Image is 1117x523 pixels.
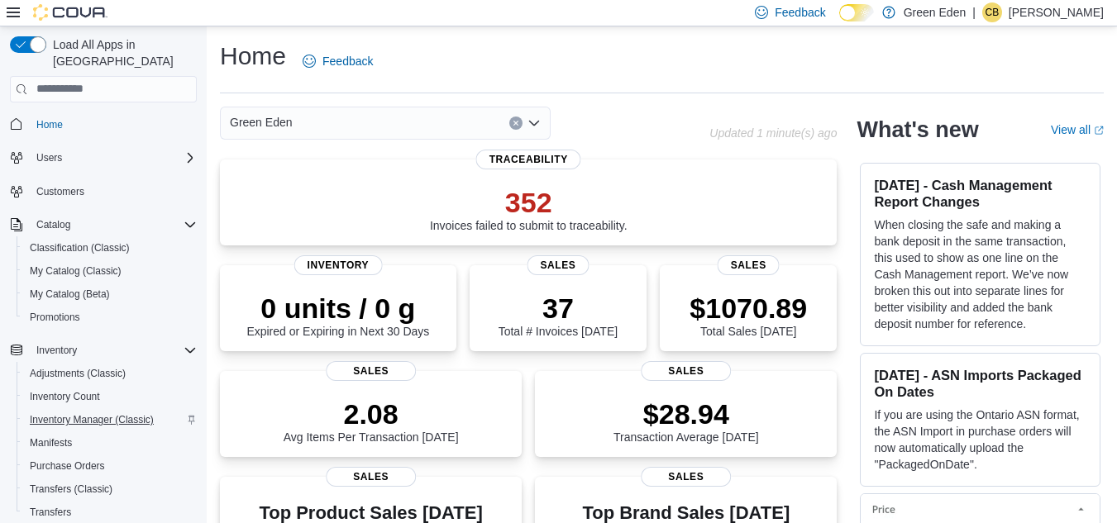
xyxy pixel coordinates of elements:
[3,112,203,136] button: Home
[30,148,197,168] span: Users
[23,238,136,258] a: Classification (Classic)
[17,454,203,478] button: Purchase Orders
[3,179,203,203] button: Customers
[30,311,80,324] span: Promotions
[17,362,203,385] button: Adjustments (Classic)
[23,307,197,327] span: Promotions
[30,483,112,496] span: Transfers (Classic)
[23,307,87,327] a: Promotions
[23,502,78,522] a: Transfers
[1009,2,1104,22] p: [PERSON_NAME]
[284,397,459,444] div: Avg Items Per Transaction [DATE]
[23,502,197,522] span: Transfers
[322,53,373,69] span: Feedback
[1051,123,1104,136] a: View allExternal link
[17,478,203,501] button: Transfers (Classic)
[23,433,79,453] a: Manifests
[3,339,203,362] button: Inventory
[690,292,807,325] p: $1070.89
[17,306,203,329] button: Promotions
[294,255,383,275] span: Inventory
[46,36,197,69] span: Load All Apps in [GEOGRAPHIC_DATA]
[30,264,122,278] span: My Catalog (Classic)
[718,255,780,275] span: Sales
[904,2,967,22] p: Green Eden
[23,364,132,383] a: Adjustments (Classic)
[36,344,77,357] span: Inventory
[972,2,976,22] p: |
[23,456,112,476] a: Purchase Orders
[430,186,628,219] p: 352
[30,340,197,360] span: Inventory
[23,479,119,499] a: Transfers (Classic)
[709,126,837,140] p: Updated 1 minute(s) ago
[986,2,1000,22] span: CB
[23,410,197,430] span: Inventory Manager (Classic)
[230,112,293,132] span: Green Eden
[30,148,69,168] button: Users
[527,255,589,275] span: Sales
[30,367,126,380] span: Adjustments (Classic)
[246,292,429,325] p: 0 units / 0 g
[36,185,84,198] span: Customers
[30,182,91,202] a: Customers
[775,4,825,21] span: Feedback
[839,4,874,21] input: Dark Mode
[30,114,197,135] span: Home
[982,2,1002,22] div: Christa Bumpous
[30,181,197,202] span: Customers
[17,283,203,306] button: My Catalog (Beta)
[23,387,197,407] span: Inventory Count
[3,213,203,236] button: Catalog
[641,361,732,381] span: Sales
[641,467,732,487] span: Sales
[476,150,581,169] span: Traceability
[220,40,286,73] h1: Home
[527,116,541,130] button: Open list of options
[23,284,117,304] a: My Catalog (Beta)
[613,397,759,444] div: Transaction Average [DATE]
[874,367,1086,400] h3: [DATE] - ASN Imports Packaged On Dates
[23,261,197,281] span: My Catalog (Classic)
[874,407,1086,473] p: If you are using the Ontario ASN format, the ASN Import in purchase orders will now automatically...
[33,4,107,21] img: Cova
[23,238,197,258] span: Classification (Classic)
[1094,126,1104,136] svg: External link
[499,292,618,325] p: 37
[30,506,71,519] span: Transfers
[17,408,203,431] button: Inventory Manager (Classic)
[874,177,1086,210] h3: [DATE] - Cash Management Report Changes
[23,410,160,430] a: Inventory Manager (Classic)
[326,467,417,487] span: Sales
[36,118,63,131] span: Home
[23,456,197,476] span: Purchase Orders
[23,433,197,453] span: Manifests
[30,390,100,403] span: Inventory Count
[23,479,197,499] span: Transfers (Classic)
[326,361,417,381] span: Sales
[582,503,790,523] h3: Top Brand Sales [DATE]
[36,151,62,164] span: Users
[430,186,628,232] div: Invoices failed to submit to traceability.
[23,261,128,281] a: My Catalog (Classic)
[23,387,107,407] a: Inventory Count
[30,115,69,135] a: Home
[30,340,84,360] button: Inventory
[30,241,130,254] span: Classification (Classic)
[3,146,203,169] button: Users
[839,21,840,22] span: Dark Mode
[30,288,110,301] span: My Catalog (Beta)
[23,284,197,304] span: My Catalog (Beta)
[30,215,197,235] span: Catalog
[857,116,978,143] h2: What's new
[17,236,203,259] button: Classification (Classic)
[23,364,197,383] span: Adjustments (Classic)
[17,431,203,454] button: Manifests
[36,218,70,231] span: Catalog
[17,385,203,408] button: Inventory Count
[499,292,618,338] div: Total # Invoices [DATE]
[17,259,203,283] button: My Catalog (Classic)
[246,292,429,338] div: Expired or Expiring in Next 30 Days
[613,397,759,430] p: $28.94
[874,216,1086,332] p: When closing the safe and making a bank deposit in the same transaction, this used to show as one...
